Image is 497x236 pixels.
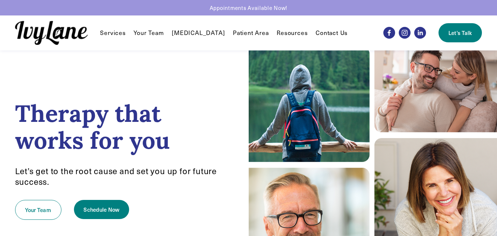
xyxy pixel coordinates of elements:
strong: Therapy that works for you [15,98,170,155]
span: Services [100,29,125,37]
a: folder dropdown [100,28,125,37]
a: Facebook [383,27,395,39]
a: folder dropdown [277,28,308,37]
a: Your Team [134,28,164,37]
a: Patient Area [233,28,269,37]
a: Let's Talk [439,23,482,42]
a: Contact Us [316,28,348,37]
span: Let’s get to the root cause and set you up for future success. [15,165,219,187]
a: Your Team [15,200,61,220]
a: LinkedIn [414,27,426,39]
span: Resources [277,29,308,37]
img: Ivy Lane Counseling &mdash; Therapy that works for you [15,21,88,45]
a: Instagram [399,27,411,39]
a: [MEDICAL_DATA] [172,28,225,37]
a: Schedule Now [74,200,129,219]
